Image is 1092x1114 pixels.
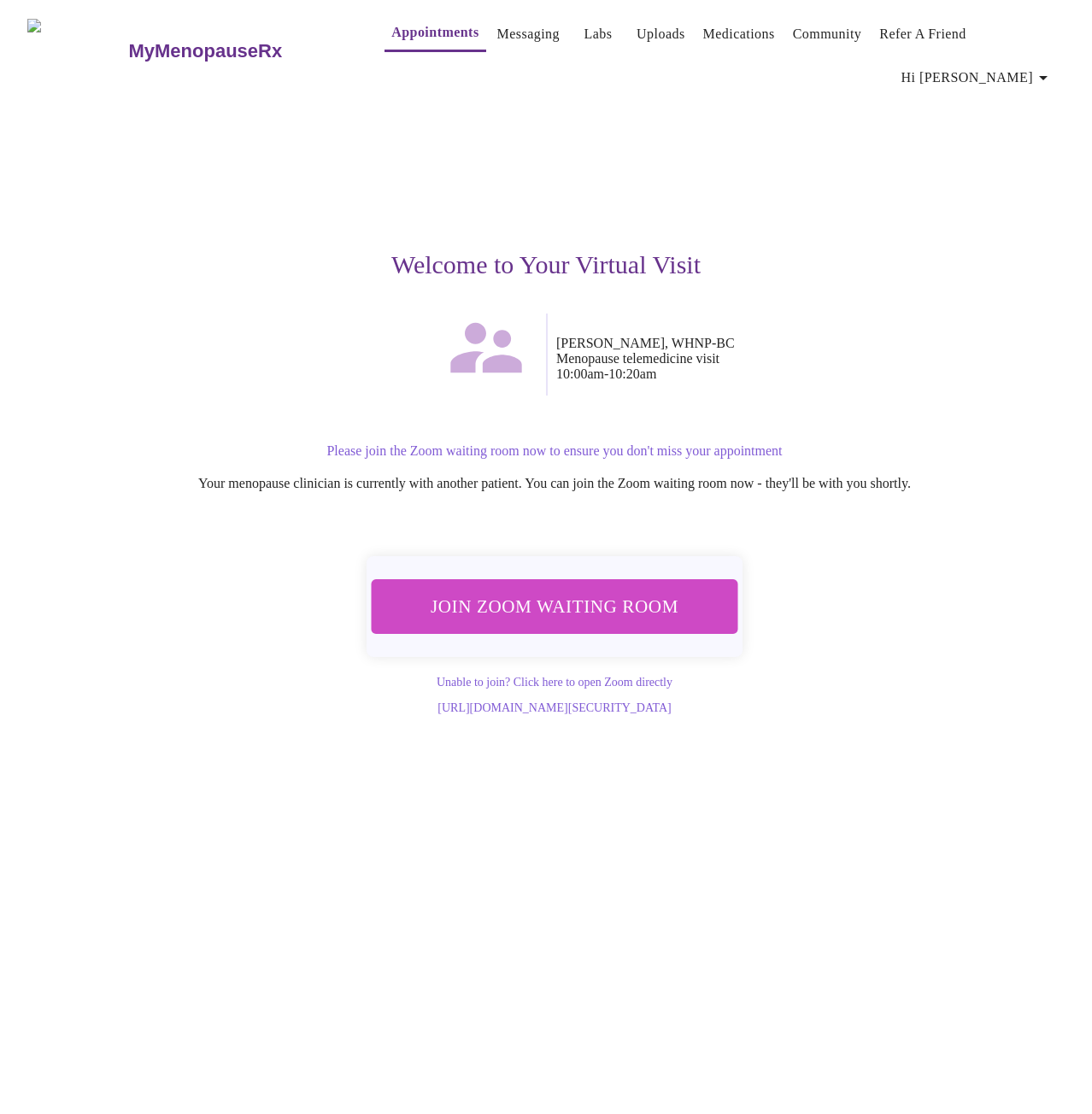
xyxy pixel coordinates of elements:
[793,22,862,46] a: Community
[126,21,350,81] a: MyMenopauseRx
[437,676,672,689] a: Unable to join? Click here to open Zoom directly
[437,701,671,714] a: [URL][DOMAIN_NAME][SECURITY_DATA]
[556,336,1065,382] p: [PERSON_NAME], WHNP-BC Menopause telemedicine visit 10:00am - 10:20am
[497,22,560,46] a: Messaging
[703,22,775,46] a: Medications
[872,17,973,51] button: Refer a Friend
[27,250,1065,279] h3: Welcome to Your Virtual Visit
[367,579,741,635] button: Join Zoom Waiting Room
[895,61,1060,95] button: Hi [PERSON_NAME]
[27,19,126,83] img: MyMenopauseRx Logo
[584,22,613,46] a: Labs
[390,590,719,623] span: Join Zoom Waiting Room
[44,476,1065,491] p: Your menopause clinician is currently with another patient. You can join the Zoom waiting room no...
[637,22,685,46] a: Uploads
[44,443,1065,459] p: Please join the Zoom waiting room now to ensure you don't miss your appointment
[901,66,1054,90] span: Hi [PERSON_NAME]
[571,17,625,51] button: Labs
[128,40,282,62] h3: MyMenopauseRx
[786,17,869,51] button: Community
[630,17,692,51] button: Uploads
[696,17,782,51] button: Medications
[490,17,567,51] button: Messaging
[391,21,478,44] a: Appointments
[879,22,966,46] a: Refer a Friend
[385,15,485,52] button: Appointments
